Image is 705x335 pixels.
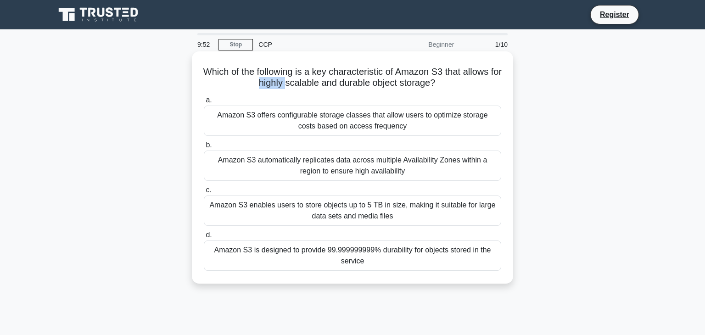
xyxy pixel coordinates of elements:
div: 9:52 [192,35,218,54]
div: Beginner [379,35,459,54]
div: CCP [253,35,379,54]
h5: Which of the following is a key characteristic of Amazon S3 that allows for highly scalable and d... [203,66,502,89]
span: a. [206,96,212,104]
div: Amazon S3 is designed to provide 99.999999999% durability for objects stored in the service [204,240,501,271]
div: Amazon S3 offers configurable storage classes that allow users to optimize storage costs based on... [204,106,501,136]
span: b. [206,141,212,149]
div: 1/10 [459,35,513,54]
div: Amazon S3 enables users to store objects up to 5 TB in size, making it suitable for large data se... [204,195,501,226]
a: Stop [218,39,253,50]
span: d. [206,231,212,239]
a: Register [594,9,635,20]
span: c. [206,186,211,194]
div: Amazon S3 automatically replicates data across multiple Availability Zones within a region to ens... [204,151,501,181]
